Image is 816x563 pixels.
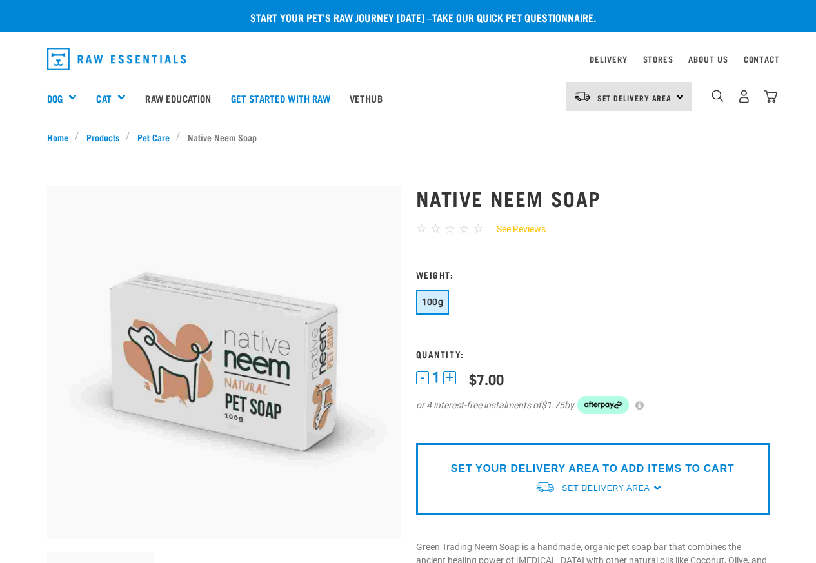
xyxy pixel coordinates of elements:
[416,349,770,359] h3: Quantity:
[416,396,770,414] div: or 4 interest-free instalments of by
[416,221,427,236] span: ☆
[484,222,546,236] a: See Reviews
[469,371,504,387] div: $7.00
[443,371,456,384] button: +
[744,57,780,61] a: Contact
[422,297,444,307] span: 100g
[430,221,441,236] span: ☆
[737,90,751,103] img: user.png
[573,90,591,102] img: van-moving.png
[416,371,429,384] button: -
[221,72,340,124] a: Get started with Raw
[535,480,555,494] img: van-moving.png
[459,221,470,236] span: ☆
[432,14,596,20] a: take our quick pet questionnaire.
[47,130,75,144] a: Home
[597,95,672,100] span: Set Delivery Area
[340,72,392,124] a: Vethub
[764,90,777,103] img: home-icon@2x.png
[577,396,629,414] img: Afterpay
[47,48,186,70] img: Raw Essentials Logo
[130,130,176,144] a: Pet Care
[590,57,627,61] a: Delivery
[712,90,724,102] img: home-icon-1@2x.png
[37,43,780,75] nav: dropdown navigation
[96,91,111,106] a: Cat
[135,72,221,124] a: Raw Education
[47,186,401,539] img: Organic neem pet soap bar 100g green trading
[79,130,126,144] a: Products
[451,461,734,477] p: SET YOUR DELIVERY AREA TO ADD ITEMS TO CART
[432,371,440,384] span: 1
[473,221,484,236] span: ☆
[47,130,770,144] nav: breadcrumbs
[562,484,650,493] span: Set Delivery Area
[643,57,673,61] a: Stores
[541,399,564,412] span: $1.75
[416,290,450,315] button: 100g
[444,221,455,236] span: ☆
[47,91,63,106] a: Dog
[416,270,770,279] h3: Weight:
[688,57,728,61] a: About Us
[416,186,770,210] h1: Native Neem Soap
